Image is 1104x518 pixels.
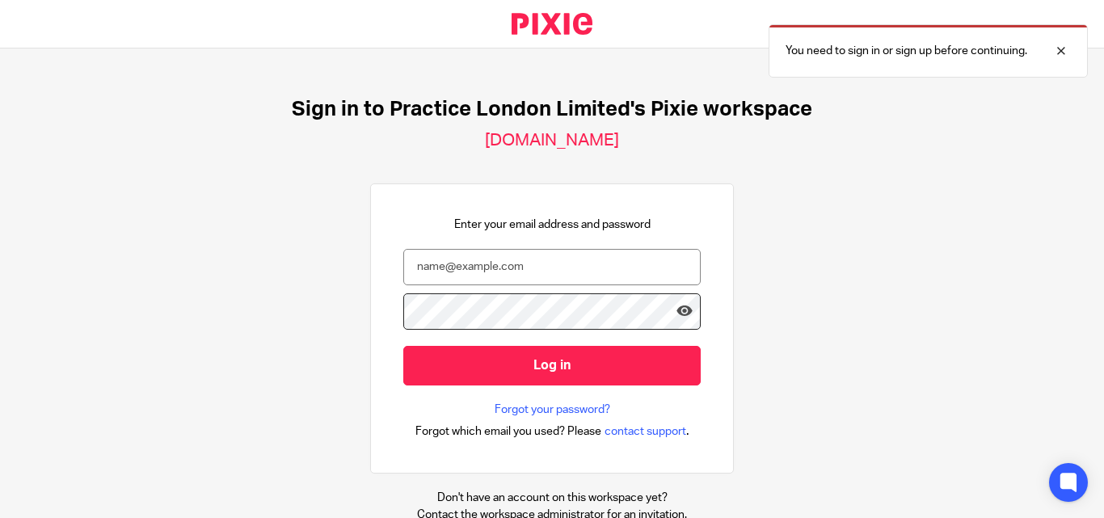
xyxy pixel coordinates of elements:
[403,346,701,385] input: Log in
[417,490,687,506] p: Don't have an account on this workspace yet?
[403,249,701,285] input: name@example.com
[605,423,686,440] span: contact support
[495,402,610,418] a: Forgot your password?
[292,97,812,122] h1: Sign in to Practice London Limited's Pixie workspace
[454,217,651,233] p: Enter your email address and password
[485,130,619,151] h2: [DOMAIN_NAME]
[786,43,1027,59] p: You need to sign in or sign up before continuing.
[415,422,689,440] div: .
[415,423,601,440] span: Forgot which email you used? Please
